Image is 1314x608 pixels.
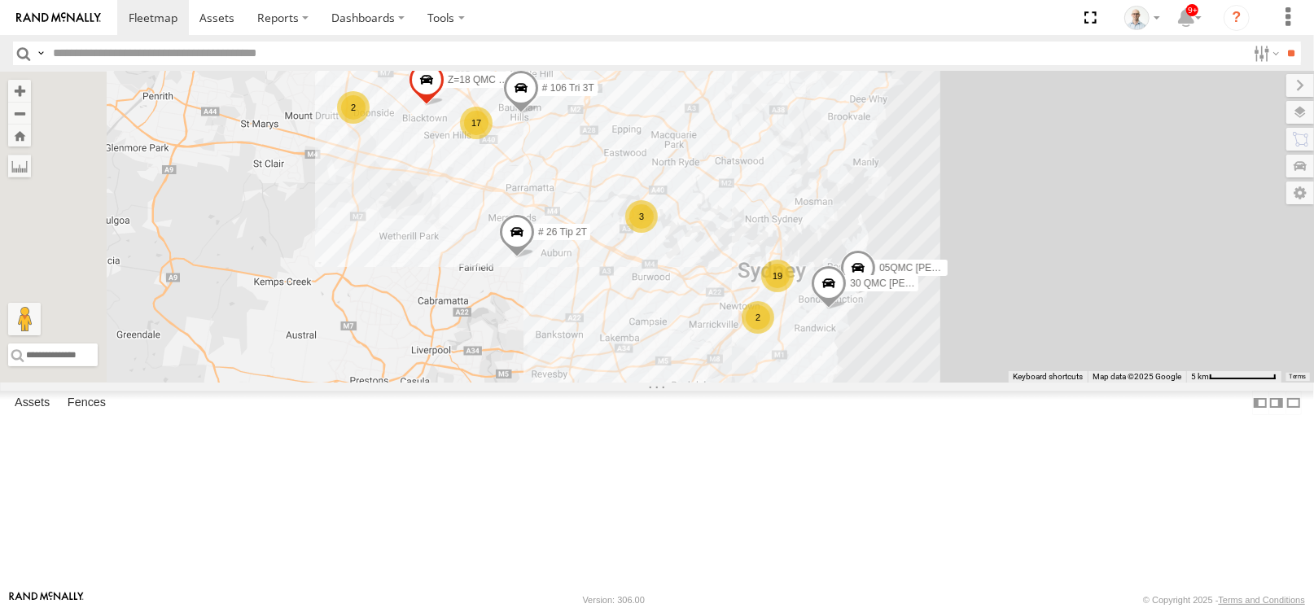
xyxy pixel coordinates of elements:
[1143,595,1305,605] div: © Copyright 2025 -
[9,592,84,608] a: Visit our Website
[1013,371,1083,383] button: Keyboard shortcuts
[7,391,58,414] label: Assets
[1119,6,1166,30] div: Kurt Byers
[1290,374,1307,380] a: Terms (opens in new tab)
[1224,5,1250,31] i: ?
[850,278,970,290] span: 30 QMC [PERSON_NAME]
[1191,372,1209,381] span: 5 km
[16,12,101,24] img: rand-logo.svg
[8,125,31,147] button: Zoom Home
[538,226,587,238] span: # 26 Tip 2T
[448,75,543,86] span: Z=18 QMC Written off
[625,200,658,233] div: 3
[1286,182,1314,204] label: Map Settings
[1186,371,1281,383] button: Map Scale: 5 km per 79 pixels
[8,80,31,102] button: Zoom in
[8,155,31,177] label: Measure
[542,82,594,94] span: # 106 Tri 3T
[1268,391,1285,414] label: Dock Summary Table to the Right
[742,301,774,334] div: 2
[1252,391,1268,414] label: Dock Summary Table to the Left
[460,107,493,139] div: 17
[1093,372,1181,381] span: Map data ©2025 Google
[583,595,645,605] div: Version: 306.00
[8,303,41,335] button: Drag Pegman onto the map to open Street View
[1247,42,1282,65] label: Search Filter Options
[1286,391,1302,414] label: Hide Summary Table
[34,42,47,65] label: Search Query
[8,102,31,125] button: Zoom out
[879,263,996,274] span: 05QMC [PERSON_NAME]
[337,91,370,124] div: 2
[1219,595,1305,605] a: Terms and Conditions
[761,260,794,292] div: 19
[59,391,114,414] label: Fences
